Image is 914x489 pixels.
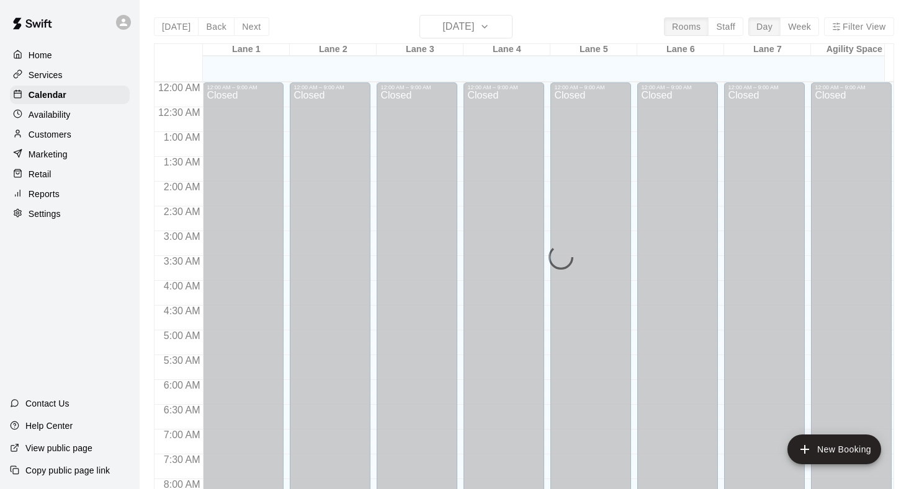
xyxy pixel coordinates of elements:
div: 12:00 AM – 9:00 AM [641,84,714,90]
span: 3:30 AM [161,256,204,267]
a: Customers [10,125,130,144]
a: Reports [10,185,130,203]
span: 12:30 AM [155,107,204,118]
div: 12:00 AM – 9:00 AM [467,84,540,90]
span: 1:00 AM [161,132,204,143]
a: Settings [10,205,130,223]
p: Retail [29,168,52,180]
a: Retail [10,165,130,183]
p: Calendar [29,89,66,101]
span: 7:00 AM [161,430,204,440]
a: Services [10,66,130,84]
button: add [787,434,881,464]
span: 6:30 AM [161,405,204,415]
span: 7:30 AM [161,454,204,465]
p: Customers [29,128,71,141]
div: 12:00 AM – 9:00 AM [293,84,367,90]
span: 5:00 AM [161,330,204,341]
span: 4:00 AM [161,281,204,291]
span: 2:30 AM [161,206,204,217]
div: 12:00 AM – 9:00 AM [207,84,280,90]
div: 12:00 AM – 9:00 AM [380,84,454,90]
p: Home [29,49,52,61]
p: Copy public page link [25,464,110,477]
p: Help Center [25,420,73,432]
span: 1:30 AM [161,157,204,167]
a: Calendar [10,86,130,104]
span: 3:00 AM [161,231,204,242]
div: Lane 3 [377,44,464,56]
span: 2:00 AM [161,182,204,192]
span: 6:00 AM [161,380,204,390]
div: 12:00 AM – 9:00 AM [728,84,801,90]
div: Lane 2 [290,44,377,56]
div: 12:00 AM – 9:00 AM [815,84,888,90]
p: Marketing [29,148,68,161]
p: View public page [25,442,92,454]
a: Availability [10,105,130,124]
p: Availability [29,108,71,121]
div: Lane 1 [203,44,290,56]
p: Services [29,69,63,81]
div: 12:00 AM – 9:00 AM [554,84,627,90]
span: 4:30 AM [161,306,204,316]
div: Lane 4 [464,44,550,56]
div: Lane 7 [724,44,811,56]
a: Home [10,46,130,64]
div: Lane 6 [637,44,724,56]
span: 12:00 AM [155,82,204,93]
p: Contact Us [25,397,69,410]
div: Agility Space [811,44,898,56]
div: Lane 5 [550,44,637,56]
span: 5:30 AM [161,355,204,366]
p: Reports [29,188,60,200]
p: Settings [29,208,61,220]
a: Marketing [10,145,130,164]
